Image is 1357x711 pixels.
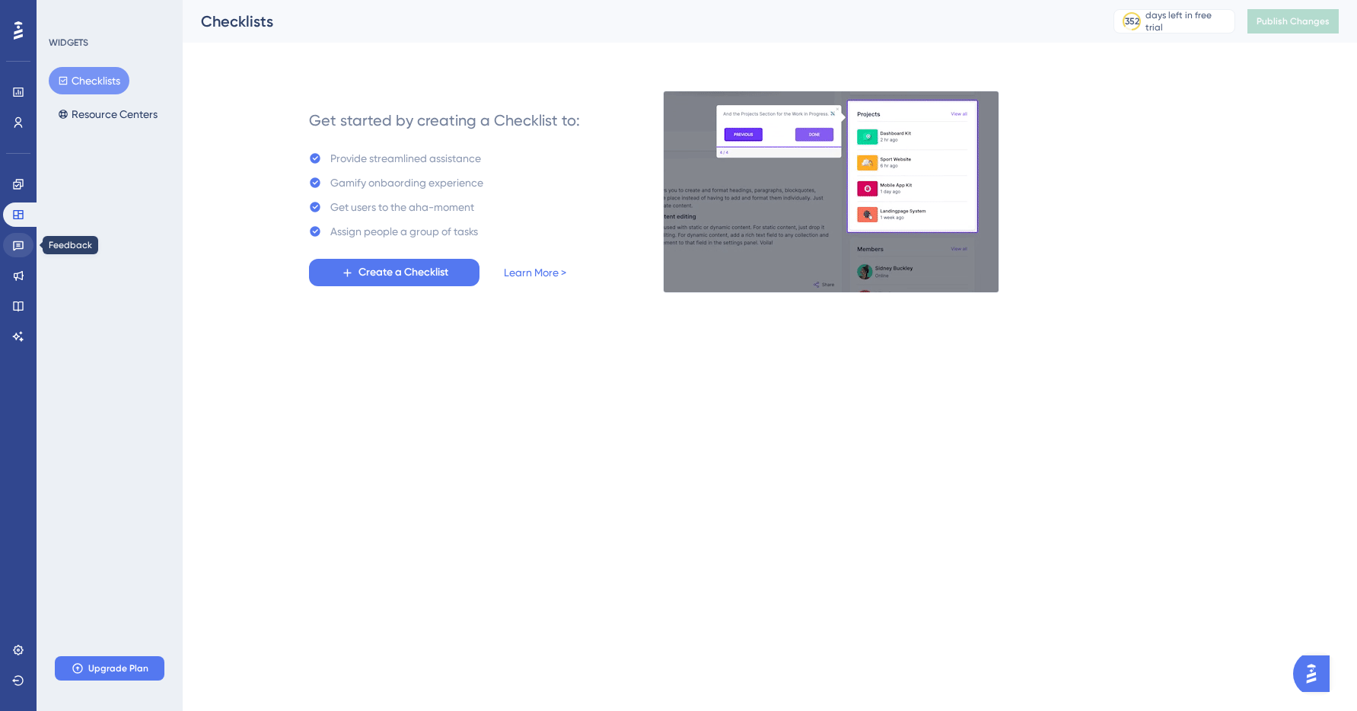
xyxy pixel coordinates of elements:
span: Publish Changes [1257,15,1330,27]
iframe: UserGuiding AI Assistant Launcher [1293,651,1339,697]
img: e28e67207451d1beac2d0b01ddd05b56.gif [663,91,999,293]
button: Publish Changes [1247,9,1339,33]
div: WIDGETS [49,37,88,49]
div: Assign people a group of tasks [330,222,478,241]
span: Create a Checklist [358,263,448,282]
div: Get users to the aha-moment [330,198,474,216]
span: Upgrade Plan [88,662,148,674]
a: Learn More > [504,263,566,282]
button: Upgrade Plan [55,656,164,681]
div: Get started by creating a Checklist to: [309,110,580,131]
button: Resource Centers [49,100,167,128]
div: Gamify onbaording experience [330,174,483,192]
div: Checklists [201,11,1075,32]
button: Checklists [49,67,129,94]
div: days left in free trial [1145,9,1230,33]
button: Create a Checklist [309,259,479,286]
div: 352 [1125,15,1139,27]
div: Provide streamlined assistance [330,149,481,167]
